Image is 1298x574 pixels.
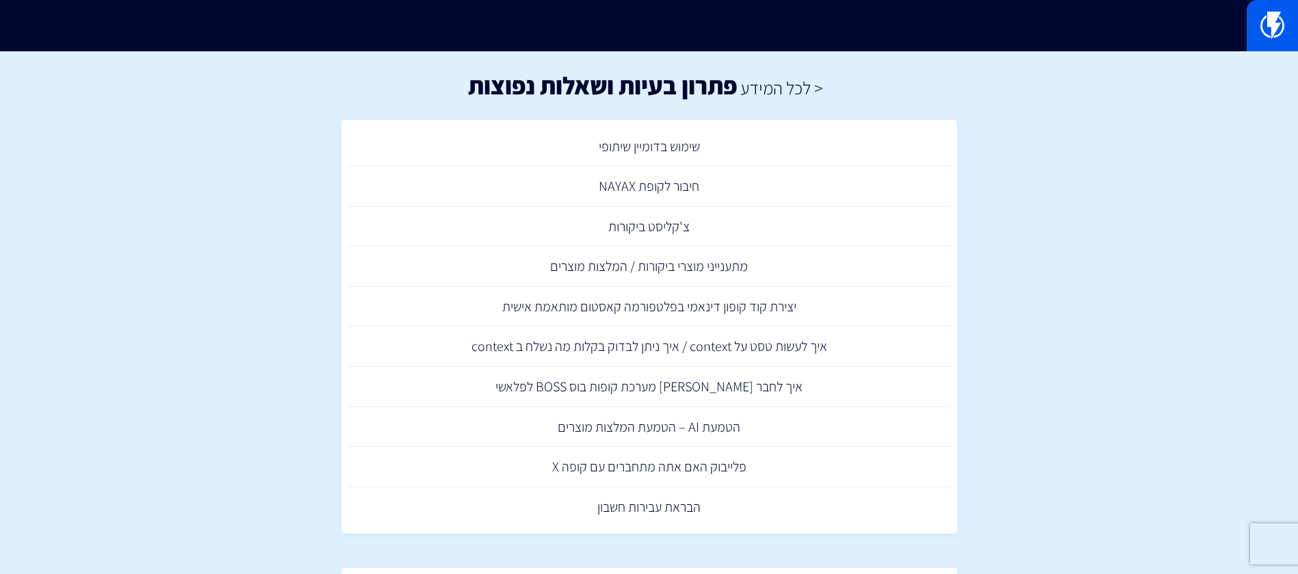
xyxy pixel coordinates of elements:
input: חיפוש מהיר... [341,10,957,42]
a: יצירת קוד קופון דינאמי בפלטפורמה קאסטום מותאמת אישית [348,287,950,327]
a: איך לחבר [PERSON_NAME] מערכת קופות בוס BOSS לפלאשי [348,367,950,407]
a: איך לעשות טסט על context / איך ניתן לבדוק בקלות מה נשלח ב context [348,326,950,367]
a: חיבור לקופת NAYAX [348,166,950,207]
a: < לכל המידע [740,76,823,99]
h1: פתרון בעיות ושאלות נפוצות [468,72,737,99]
a: הבראת עבירות חשבון [348,487,950,527]
a: הטמעת AI – הטמעת המלצות מוצרים [348,407,950,447]
a: מתענייני מוצרי ביקורות / המלצות מוצרים [348,246,950,287]
a: צ'קליסט ביקורות [348,207,950,247]
a: שימוש בדומיין שיתופי [348,127,950,167]
a: פלייבוק האם אתה מתחברים עם קופה X [348,447,950,487]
